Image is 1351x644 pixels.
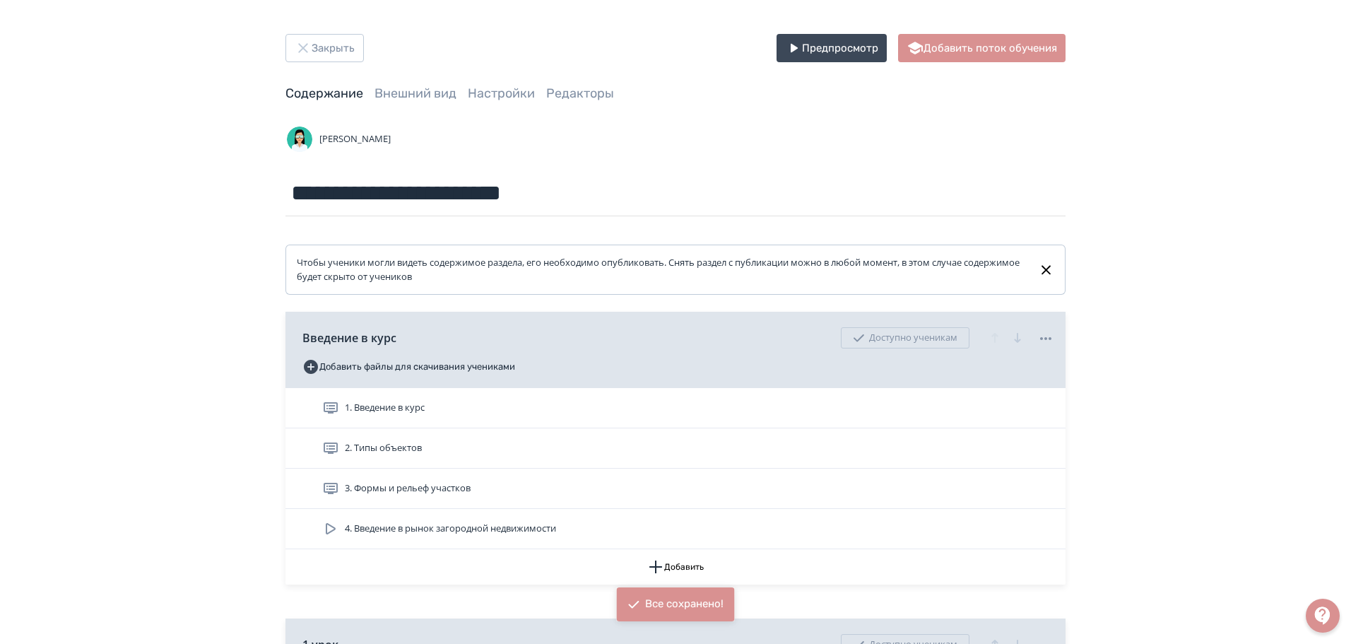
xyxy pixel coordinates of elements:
[345,522,556,536] span: 4. Введение в рынок загородной недвижимости
[645,597,724,611] div: Все сохранено!
[468,86,535,101] a: Настройки
[345,481,471,496] span: 3. Формы и рельеф участков
[546,86,614,101] a: Редакторы
[297,256,1027,283] div: Чтобы ученики могли видеть содержимое раздела, его необходимо опубликовать. Снять раздел с публик...
[374,86,456,101] a: Внешний вид
[285,86,363,101] a: Содержание
[285,428,1066,469] div: 2. Типы объектов
[285,34,364,62] button: Закрыть
[302,329,396,346] span: Введение в курс
[285,509,1066,549] div: 4. Введение в рынок загородной недвижимости
[285,469,1066,509] div: 3. Формы и рельеф участков
[285,549,1066,585] button: Добавить
[319,132,391,146] span: [PERSON_NAME]
[345,401,425,415] span: 1. Введение в курс
[285,125,314,153] img: Avatar
[285,388,1066,428] div: 1. Введение в курс
[345,441,422,455] span: 2. Типы объектов
[302,356,515,378] button: Добавить файлы для скачивания учениками
[841,327,969,349] div: Доступно ученикам
[777,34,887,62] button: Предпросмотр
[898,34,1066,62] button: Добавить поток обучения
